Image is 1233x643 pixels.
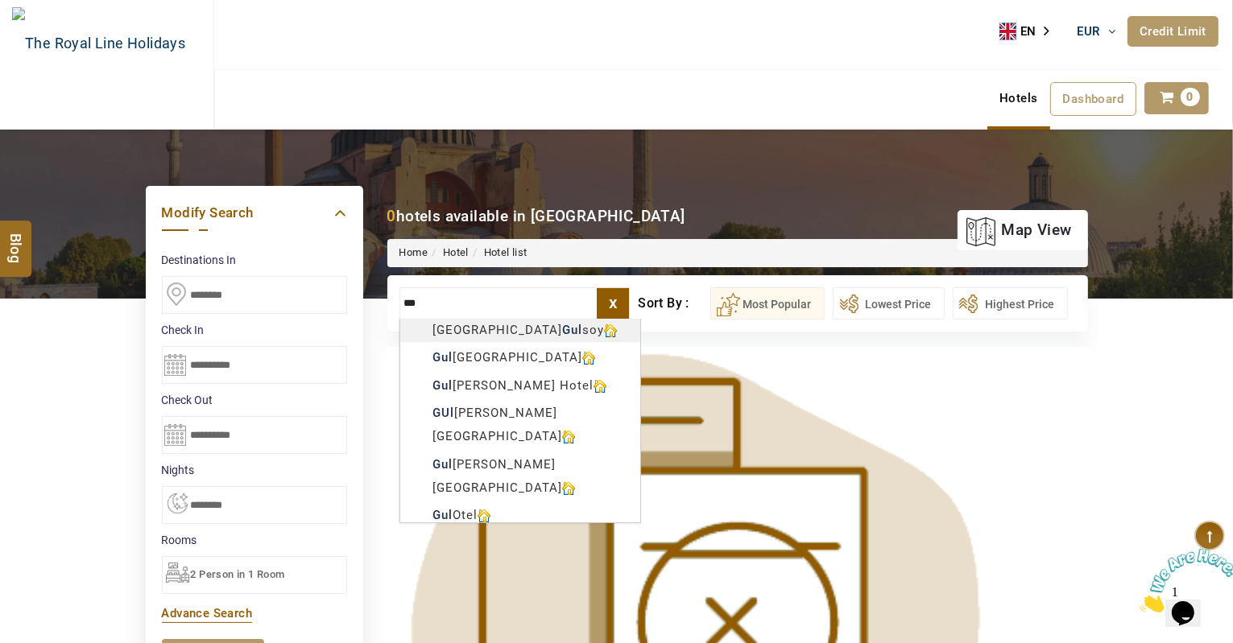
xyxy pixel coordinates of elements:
span: 0 [1181,88,1200,106]
button: Most Popular [710,287,825,319]
img: hotelicon.PNG [582,352,595,365]
b: 0 [387,207,396,225]
span: 1 [6,6,13,20]
b: Gul [432,457,453,472]
img: hotelicon.PNG [594,380,606,393]
img: hotelicon.PNG [604,324,617,337]
b: Gul [432,350,453,365]
label: nights [162,462,347,478]
div: [PERSON_NAME] Hotel [400,374,640,398]
span: Dashboard [1063,92,1124,106]
img: hotelicon.PNG [562,482,575,495]
aside: Language selected: English [999,19,1061,43]
label: x [597,288,629,319]
b: GUl [432,406,454,420]
a: Hotel [443,246,469,258]
img: Chat attention grabber [6,6,106,70]
a: EN [999,19,1061,43]
b: Gul [432,508,453,522]
label: Rooms [162,532,347,548]
button: Lowest Price [833,287,945,319]
span: EUR [1078,24,1100,39]
a: Credit Limit [1127,16,1219,47]
div: [GEOGRAPHIC_DATA] [400,346,640,369]
label: Check Out [162,392,347,408]
a: Home [399,246,428,258]
a: 0 [1144,82,1209,114]
label: Check In [162,322,347,338]
div: [PERSON_NAME][GEOGRAPHIC_DATA] [400,453,640,500]
b: Gul [562,323,582,337]
img: hotelicon.PNG [562,431,575,443]
div: [PERSON_NAME][GEOGRAPHIC_DATA] [400,402,640,448]
span: Blog [6,233,27,246]
label: Destinations In [162,252,347,268]
img: The Royal Line Holidays [12,7,185,80]
div: Language [999,19,1061,43]
span: 2 Person in 1 Room [191,568,285,580]
a: Hotels [987,82,1049,114]
div: hotels available in [GEOGRAPHIC_DATA] [387,205,685,227]
button: Highest Price [953,287,1068,319]
a: Modify Search [162,202,347,224]
a: Advance Search [162,606,253,620]
li: Hotel list [469,245,528,261]
div: Otel [400,504,640,527]
div: [GEOGRAPHIC_DATA] soy [400,319,640,342]
b: Gul [432,378,453,393]
iframe: chat widget [1133,542,1233,619]
img: hotelicon.PNG [478,509,490,522]
div: Sort By : [638,287,710,319]
a: map view [966,212,1071,248]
